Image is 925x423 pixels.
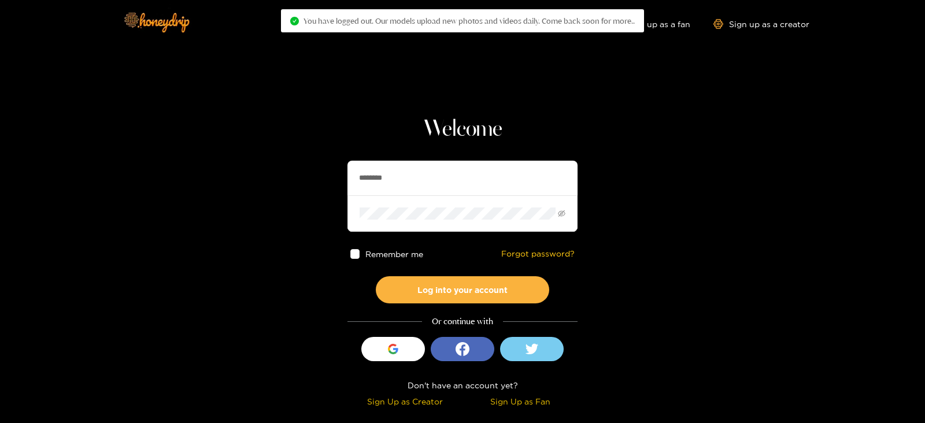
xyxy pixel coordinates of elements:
div: Don't have an account yet? [347,379,578,392]
div: Or continue with [347,315,578,328]
button: Log into your account [376,276,549,303]
a: Sign up as a fan [611,19,690,29]
span: check-circle [290,17,299,25]
h1: Welcome [347,116,578,143]
a: Sign up as a creator [713,19,809,29]
div: Sign Up as Fan [465,395,575,408]
div: Sign Up as Creator [350,395,460,408]
span: Remember me [366,250,424,258]
span: You have logged out. Our models upload new photos and videos daily. Come back soon for more.. [304,16,635,25]
a: Forgot password? [501,249,575,259]
span: eye-invisible [558,210,565,217]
